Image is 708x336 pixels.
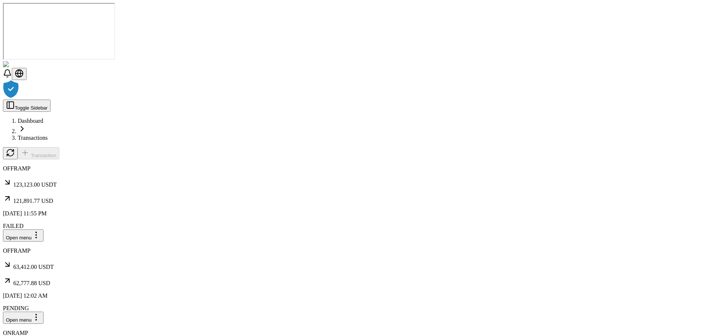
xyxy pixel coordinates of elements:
nav: breadcrumb [3,118,705,141]
p: OFFRAMP [3,165,705,172]
a: Dashboard [18,118,43,124]
button: Transaction [18,147,59,159]
img: ShieldPay Logo [3,61,47,68]
span: Open menu [6,235,32,240]
div: PENDING [3,305,705,312]
a: Transactions [18,135,48,141]
span: Open menu [6,317,32,323]
p: 63,412.00 USDT [3,260,705,270]
span: Toggle Sidebar [15,105,48,111]
button: Toggle Sidebar [3,100,51,112]
p: OFFRAMP [3,247,705,254]
span: Transaction [31,153,56,158]
p: [DATE] 12:02 AM [3,292,705,299]
button: Open menu [3,312,44,324]
p: 62,777.88 USD [3,276,705,287]
p: 121,891.77 USD [3,194,705,204]
p: 123,123.00 USDT [3,178,705,188]
p: [DATE] 11:55 PM [3,210,705,217]
button: Open menu [3,229,44,242]
div: FAILED [3,223,705,229]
